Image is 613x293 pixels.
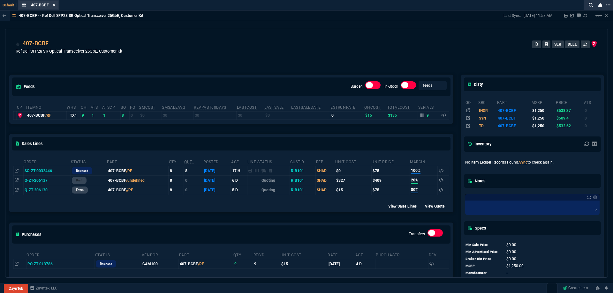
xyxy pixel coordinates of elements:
td: $1,250 [531,114,556,122]
tr: undefined [465,255,544,262]
abbr: Total sales within a 30 day window based on last time there was inventory [330,105,356,110]
p: 407-BCBF -- Ref Dell SFP28 SR Optical Transceiver 25GbE, Customer Kit [19,13,143,18]
nx-icon: Back to Table [3,13,6,18]
th: src [478,98,497,106]
th: go [465,98,478,106]
div: View Sales Lines [388,203,422,209]
td: RIB101 [290,166,316,176]
td: 0 [584,122,600,130]
tr: SFP28 SR 10/25GBE OPTICAL TRANSCEIVER INTEL CUSTOMER KIT [465,106,600,114]
abbr: The last SO Inv price. No time limit. (ignore zeros) [264,105,284,110]
abbr: Total Cost of Units on Hand [387,105,410,110]
td: 407-BCBF [107,185,169,195]
th: Unit Cost [335,157,371,166]
h5: Sales Lines [16,141,43,147]
tr: undefined [465,241,544,248]
td: 1 [90,111,102,119]
td: 407-BCBF [107,166,169,176]
span: Default [3,3,17,7]
nx-icon: Open New Tab [606,2,610,8]
p: Ref Dell SFP28 SR Optical Transceiver 25GbE, Customer Kit [16,48,122,54]
td: 407-BCBF [497,106,531,114]
th: WHS [66,102,80,112]
th: part [497,98,531,106]
label: Burden [351,84,363,89]
h5: Inventory [468,141,491,147]
th: Part [107,157,169,166]
td: 407-BCBF [179,259,233,269]
td: $538.37 [556,106,584,114]
abbr: ATS with all companies combined [102,105,115,110]
label: In-Stock [384,84,398,89]
td: 0 [330,111,364,119]
p: Released [76,168,88,173]
tr: SFP28 SR 10/25GBE OP XCVR INTEL CUSTOM [465,114,600,122]
h5: Specs [468,225,486,231]
td: $75 [371,166,410,176]
td: $15 [364,111,387,119]
th: Part [179,250,233,259]
th: Age [355,250,375,259]
p: No Item Ledger Records Found. to check again. [465,159,600,165]
td: 5 D [231,185,247,195]
td: $0 [139,111,162,119]
div: 407-BCBF [27,113,65,118]
a: 407-BCBF [23,39,49,48]
h5: Disty [468,81,483,87]
div: Burden [365,81,381,92]
nx-icon: Close Workbench [596,1,605,9]
th: Posted [203,157,231,166]
span: /RF [126,169,132,173]
span: /undefined [126,178,145,183]
td: 9 [253,259,280,269]
td: [DATE] [203,166,231,176]
th: ItemNo [26,102,66,112]
nx-icon: Open In Opposite Panel [15,188,19,192]
tr: undefined [465,276,544,283]
a: msbcCompanyName [28,285,59,291]
p: Quoting [248,187,289,193]
div: Transfers [428,229,443,239]
abbr: Avg Sale from SO invoices for 2 months [162,105,185,110]
h5: feeds [16,84,35,90]
th: Vendor [141,250,179,259]
span: 80% [411,187,418,193]
th: Order [26,250,95,259]
td: MSRP [465,262,500,269]
p: Last Sync: [503,13,524,18]
td: $0 [237,111,264,119]
th: Margin [410,157,437,166]
abbr: The last purchase cost from PO Order [237,105,257,110]
td: RIB101 [290,185,316,195]
p: [DATE] 11:58 AM [524,13,552,18]
td: Q-ZT-206137 [23,176,71,185]
span: 20% [411,177,418,184]
abbr: Outstanding (To Ship) [184,160,194,164]
nx-fornida-value: PO-ZT-013786 [27,261,94,267]
tr: Intel [465,122,600,130]
abbr: Total units on open Sales Orders [121,105,126,110]
span: 0 [506,243,516,247]
abbr: Total units in inventory. [81,105,87,110]
td: 8 [169,185,184,195]
th: Date [327,250,355,259]
span: PO-ZT-013786 [27,262,53,266]
tr: undefined [465,248,544,255]
th: Qty [233,250,253,259]
mat-icon: Example home icon [595,12,602,19]
td: CAM100 [141,259,179,269]
th: msrp [531,98,556,106]
button: SER [552,40,564,48]
td: SYN [478,114,497,122]
td: 8 [184,166,203,176]
td: 407-BCBF [497,122,531,130]
p: Released [100,261,112,267]
td: Broker Bin Price [465,255,500,262]
span: /RF [45,113,51,118]
span: /RF [198,262,204,266]
th: CustId [290,157,316,166]
td: 8 [169,166,184,176]
td: $135 [387,111,418,119]
td: $15 [280,259,327,269]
